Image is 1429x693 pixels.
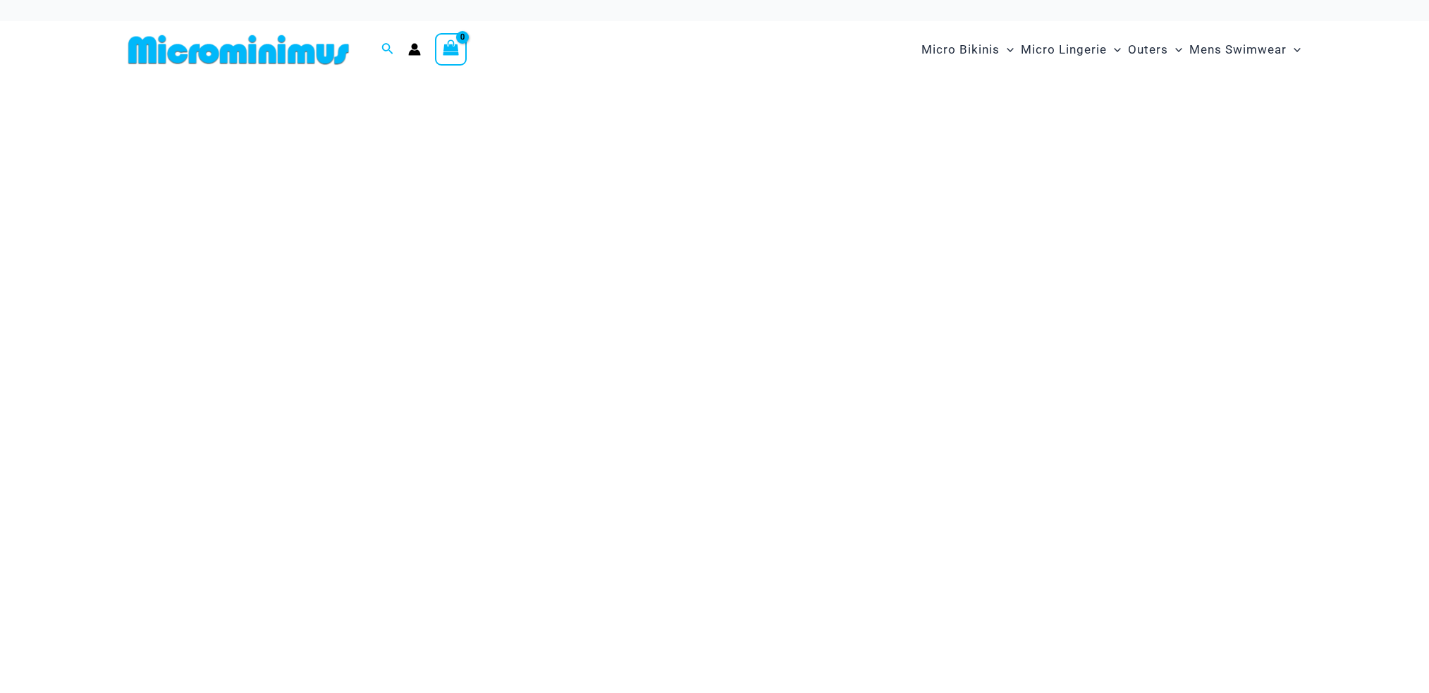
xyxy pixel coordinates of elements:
[123,34,355,66] img: MM SHOP LOGO FLAT
[1287,32,1301,68] span: Menu Toggle
[921,32,1000,68] span: Micro Bikinis
[1000,32,1014,68] span: Menu Toggle
[1189,32,1287,68] span: Mens Swimwear
[408,43,421,56] a: Account icon link
[1168,32,1182,68] span: Menu Toggle
[381,41,394,59] a: Search icon link
[1128,32,1168,68] span: Outers
[1021,32,1107,68] span: Micro Lingerie
[1124,28,1186,71] a: OutersMenu ToggleMenu Toggle
[1186,28,1304,71] a: Mens SwimwearMenu ToggleMenu Toggle
[1107,32,1121,68] span: Menu Toggle
[916,26,1307,73] nav: Site Navigation
[918,28,1017,71] a: Micro BikinisMenu ToggleMenu Toggle
[435,33,467,66] a: View Shopping Cart, empty
[1017,28,1124,71] a: Micro LingerieMenu ToggleMenu Toggle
